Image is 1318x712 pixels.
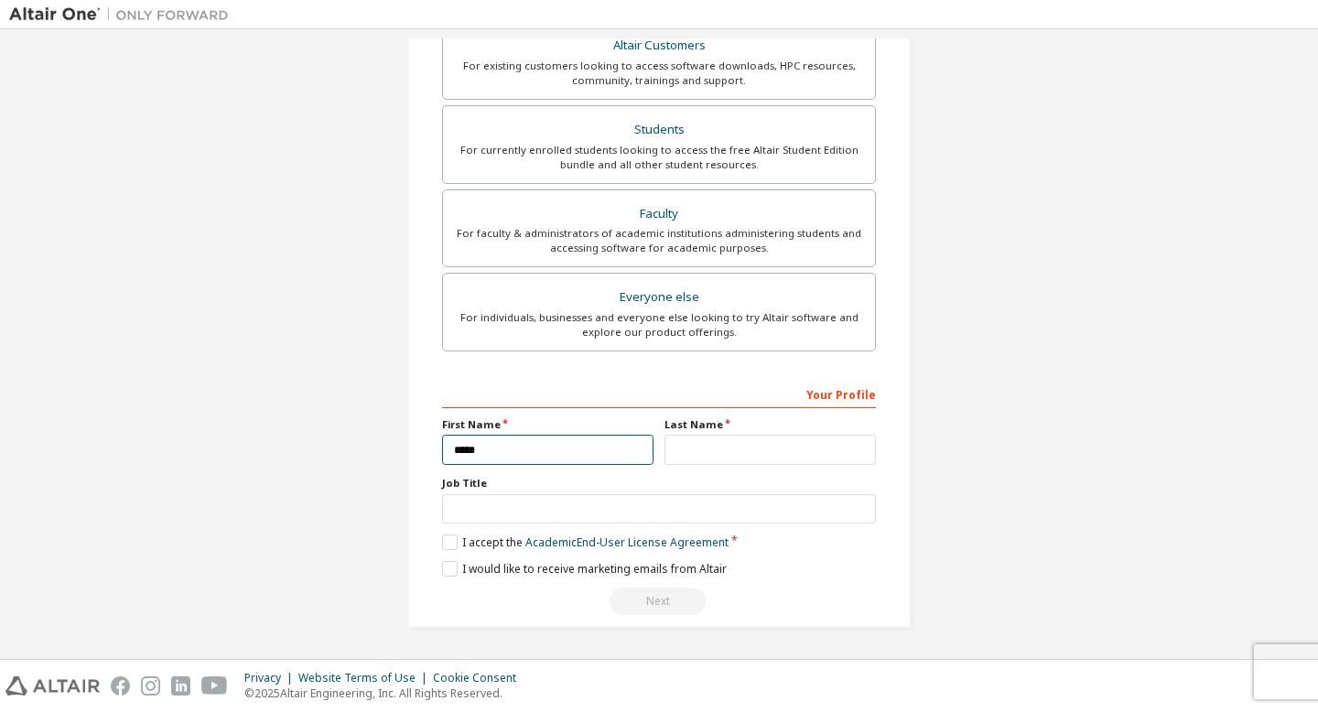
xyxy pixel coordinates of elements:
[442,561,727,577] label: I would like to receive marketing emails from Altair
[525,534,729,550] a: Academic End-User License Agreement
[442,417,654,432] label: First Name
[244,685,527,701] p: © 2025 Altair Engineering, Inc. All Rights Reserved.
[201,676,228,696] img: youtube.svg
[244,671,298,685] div: Privacy
[171,676,190,696] img: linkedin.svg
[454,201,864,227] div: Faculty
[442,476,876,491] label: Job Title
[454,285,864,310] div: Everyone else
[5,676,100,696] img: altair_logo.svg
[454,226,864,255] div: For faculty & administrators of academic institutions administering students and accessing softwa...
[442,588,876,615] div: Read and acccept EULA to continue
[454,143,864,172] div: For currently enrolled students looking to access the free Altair Student Edition bundle and all ...
[454,310,864,340] div: For individuals, businesses and everyone else looking to try Altair software and explore our prod...
[442,379,876,408] div: Your Profile
[111,676,130,696] img: facebook.svg
[442,534,729,550] label: I accept the
[9,5,238,24] img: Altair One
[433,671,527,685] div: Cookie Consent
[298,671,433,685] div: Website Terms of Use
[454,33,864,59] div: Altair Customers
[454,117,864,143] div: Students
[141,676,160,696] img: instagram.svg
[664,417,876,432] label: Last Name
[454,59,864,88] div: For existing customers looking to access software downloads, HPC resources, community, trainings ...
